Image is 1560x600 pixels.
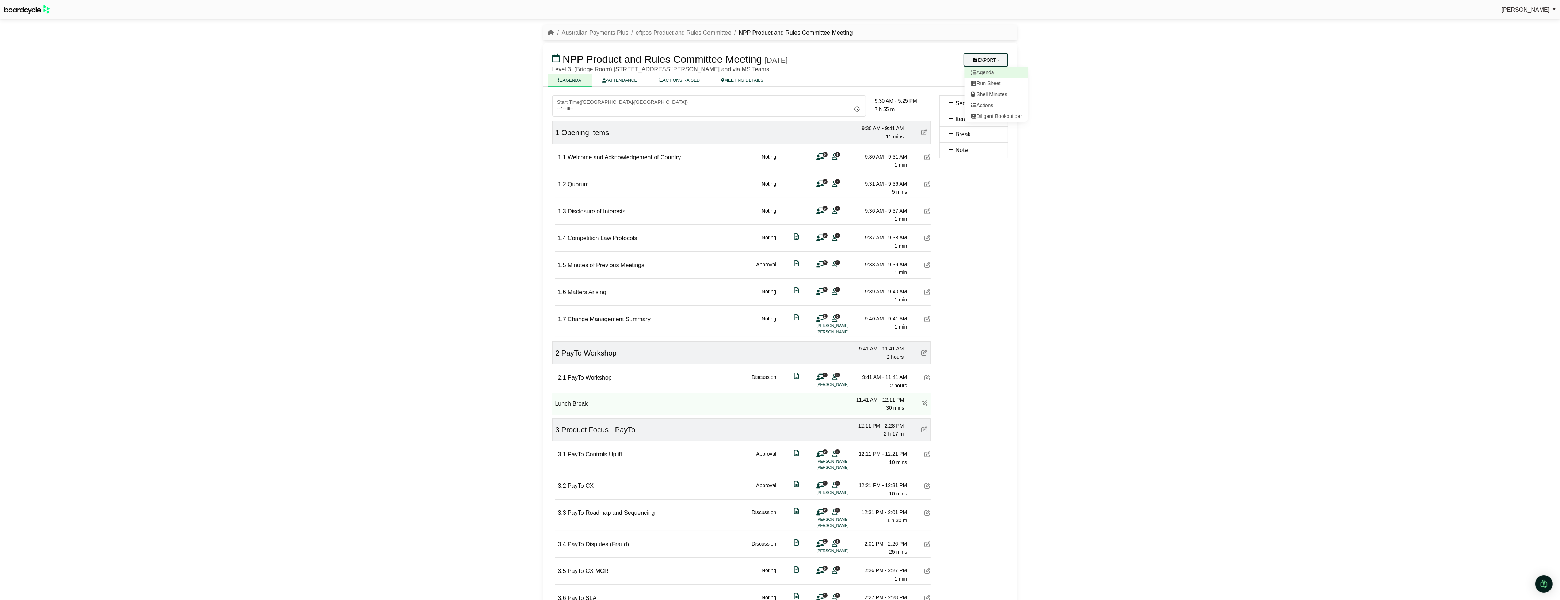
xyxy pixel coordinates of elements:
[817,381,871,388] li: [PERSON_NAME]
[895,162,907,168] span: 1 min
[558,235,566,241] span: 1.4
[895,243,907,249] span: 1 min
[887,517,907,523] span: 1 h 30 m
[555,400,588,407] span: Lunch Break
[895,270,907,276] span: 1 min
[561,426,635,434] span: Product Focus - PayTo
[817,458,871,464] li: [PERSON_NAME]
[856,288,907,296] div: 9:39 AM - 9:40 AM
[856,180,907,188] div: 9:31 AM - 9:36 AM
[856,540,907,548] div: 2:01 PM - 2:26 PM
[558,568,566,574] span: 3.5
[558,541,566,547] span: 3.4
[835,481,840,486] span: 5
[835,539,840,544] span: 5
[568,235,637,241] span: Competition Law Protocols
[823,287,828,292] span: 0
[756,261,776,277] div: Approval
[875,106,895,112] span: 7 h 55 m
[592,74,648,87] a: ATTENDANCE
[762,566,776,583] div: Noting
[568,510,655,516] span: PayTo Roadmap and Sequencing
[835,206,840,211] span: 4
[556,349,560,357] span: 2
[856,233,907,242] div: 9:37 AM - 9:38 AM
[636,30,731,36] a: eftpos Product and Rules Committee
[823,566,828,571] span: 0
[835,566,840,571] span: 4
[558,262,566,268] span: 1.5
[558,316,566,322] span: 1.7
[856,207,907,215] div: 9:36 AM - 9:37 AM
[558,289,566,295] span: 1.6
[552,66,770,72] span: Level 3, (Bridge Room) [STREET_ADDRESS][PERSON_NAME] and via MS Teams
[823,152,828,157] span: 0
[568,483,594,489] span: PayTo CX
[823,539,828,544] span: 1
[558,154,566,160] span: 1.1
[756,481,776,498] div: Approval
[853,422,904,430] div: 12:11 PM - 2:28 PM
[762,180,776,196] div: Noting
[548,74,592,87] a: AGENDA
[568,451,622,457] span: PayTo Controls Uplift
[568,568,609,574] span: PayTo CX MCR
[562,30,628,36] a: Australian Payments Plus
[762,207,776,223] div: Noting
[889,491,907,497] span: 10 mins
[856,450,907,458] div: 12:11 PM - 12:21 PM
[752,540,777,556] div: Discussion
[558,510,566,516] span: 3.3
[856,508,907,516] div: 12:31 PM - 2:01 PM
[568,208,625,214] span: Disclosure of Interests
[568,262,644,268] span: Minutes of Previous Meetings
[1502,5,1556,15] a: [PERSON_NAME]
[964,67,1028,78] a: Agenda
[856,566,907,574] div: 2:26 PM - 2:27 PM
[835,152,840,157] span: 5
[853,124,904,132] div: 9:30 AM - 9:41 AM
[889,459,907,465] span: 10 mins
[548,28,853,38] nav: breadcrumb
[4,5,50,14] img: BoardcycleBlackGreen-aaafeed430059cb809a45853b8cf6d952af9d84e6e89e1f1685b34bfd5cb7d64.svg
[964,111,1028,122] a: Diligent Bookbuilder
[558,375,566,381] span: 2.1
[895,216,907,222] span: 1 min
[956,131,971,137] span: Break
[886,134,904,140] span: 11 mins
[835,260,840,265] span: 4
[856,373,907,381] div: 9:41 AM - 11:41 AM
[823,260,828,265] span: 0
[710,74,774,87] a: MEETING DETAILS
[762,233,776,250] div: Noting
[956,116,967,122] span: Item
[558,181,566,187] span: 1.2
[853,345,904,353] div: 9:41 AM - 11:41 AM
[835,508,840,512] span: 6
[956,100,975,106] span: Section
[568,154,681,160] span: Welcome and Acknowledgement of Country
[1502,7,1550,13] span: [PERSON_NAME]
[823,481,828,486] span: 1
[568,289,606,295] span: Matters Arising
[817,523,871,529] li: [PERSON_NAME]
[964,100,1028,111] a: Actions
[895,576,907,582] span: 1 min
[889,549,907,555] span: 25 mins
[762,288,776,304] div: Noting
[817,490,871,496] li: [PERSON_NAME]
[558,451,566,457] span: 3.1
[875,97,931,105] div: 9:30 AM - 5:25 PM
[762,153,776,169] div: Noting
[823,508,828,512] span: 2
[817,323,871,329] li: [PERSON_NAME]
[756,450,776,471] div: Approval
[964,78,1028,89] a: Run Sheet
[823,179,828,184] span: 0
[558,208,566,214] span: 1.3
[561,129,609,137] span: Opening Items
[823,206,828,211] span: 0
[568,181,589,187] span: Quorum
[568,375,612,381] span: PayTo Workshop
[895,324,907,330] span: 1 min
